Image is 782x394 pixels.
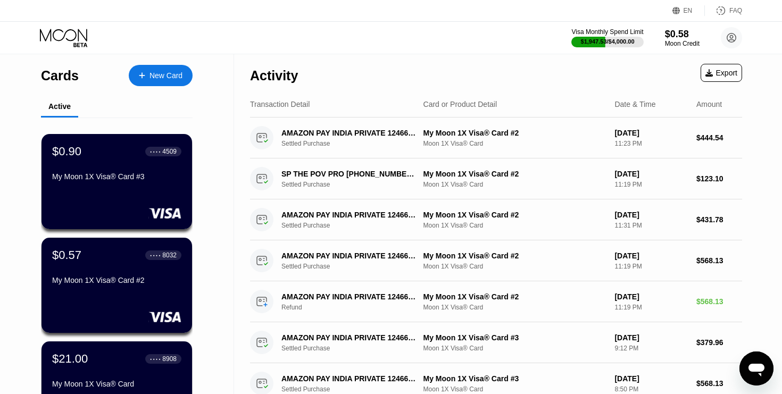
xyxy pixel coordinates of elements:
div: Settled Purchase [281,263,430,270]
div: ● ● ● ● [150,150,161,153]
div: $444.54 [696,133,742,142]
div: Active [48,102,71,111]
div: 8:50 PM [614,385,688,393]
div: AMAZON PAY INDIA PRIVATE 1246624801 INSettled PurchaseMy Moon 1X Visa® Card #2Moon 1X Visa® Card[... [250,118,742,158]
div: SP THE POV PRO [PHONE_NUMBER] AU [281,170,419,178]
div: $123.10 [696,174,742,183]
div: AMAZON PAY INDIA PRIVATE 1246624801 IN [281,129,419,137]
div: $431.78 [696,215,742,224]
div: My Moon 1X Visa® Card #2 [423,170,606,178]
div: My Moon 1X Visa® Card #2 [423,129,606,137]
div: AMAZON PAY INDIA PRIVATE 1246624801 INRefundMy Moon 1X Visa® Card #2Moon 1X Visa® Card[DATE]11:19... [250,281,742,322]
div: My Moon 1X Visa® Card [52,380,181,388]
div: Settled Purchase [281,222,430,229]
div: Settled Purchase [281,345,430,352]
div: [DATE] [614,211,688,219]
div: [DATE] [614,292,688,301]
div: 11:19 PM [614,181,688,188]
div: 11:19 PM [614,263,688,270]
div: Moon Credit [665,40,700,47]
div: Card or Product Detail [423,100,497,108]
div: AMAZON PAY INDIA PRIVATE 1246624801 INSettled PurchaseMy Moon 1X Visa® Card #2Moon 1X Visa® Card[... [250,199,742,240]
div: $0.90 [52,145,81,158]
div: My Moon 1X Visa® Card #3 [423,374,606,383]
div: Settled Purchase [281,140,430,147]
div: $1,947.53 / $4,000.00 [581,38,635,45]
div: Amount [696,100,722,108]
div: $568.13 [696,379,742,388]
div: Moon 1X Visa® Card [423,263,606,270]
div: Cards [41,68,79,83]
div: AMAZON PAY INDIA PRIVATE 1246624801 INSettled PurchaseMy Moon 1X Visa® Card #2Moon 1X Visa® Card[... [250,240,742,281]
div: $0.57● ● ● ●8032My Moon 1X Visa® Card #2 [41,238,192,333]
div: Moon 1X Visa® Card [423,140,606,147]
div: My Moon 1X Visa® Card #2 [423,211,606,219]
div: $0.57 [52,248,81,262]
div: 8908 [162,355,177,363]
div: 11:23 PM [614,140,688,147]
div: ● ● ● ● [150,254,161,257]
div: New Card [129,65,193,86]
div: Settled Purchase [281,385,430,393]
div: Moon 1X Visa® Card [423,181,606,188]
div: Export [705,69,737,77]
div: My Moon 1X Visa® Card #2 [423,292,606,301]
div: ● ● ● ● [150,357,161,361]
div: AMAZON PAY INDIA PRIVATE 1246624801 IN [281,292,419,301]
div: SP THE POV PRO [PHONE_NUMBER] AUSettled PurchaseMy Moon 1X Visa® Card #2Moon 1X Visa® Card[DATE]1... [250,158,742,199]
div: Moon 1X Visa® Card [423,385,606,393]
div: $0.58 [665,29,700,40]
div: Visa Monthly Spend Limit$1,947.53/$4,000.00 [571,28,643,47]
div: Refund [281,304,430,311]
div: FAQ [729,7,742,14]
div: AMAZON PAY INDIA PRIVATE 1246624801 IN [281,252,419,260]
div: 11:31 PM [614,222,688,229]
div: Settled Purchase [281,181,430,188]
div: [DATE] [614,374,688,383]
div: My Moon 1X Visa® Card #2 [52,276,181,284]
div: [DATE] [614,129,688,137]
div: [DATE] [614,333,688,342]
div: $0.58Moon Credit [665,29,700,47]
div: $21.00 [52,352,88,366]
div: Moon 1X Visa® Card [423,345,606,352]
div: 8032 [162,252,177,259]
div: FAQ [705,5,742,16]
iframe: Button to launch messaging window [739,351,773,385]
div: My Moon 1X Visa® Card #3 [423,333,606,342]
div: $379.96 [696,338,742,347]
div: Moon 1X Visa® Card [423,304,606,311]
div: EN [684,7,693,14]
div: 11:19 PM [614,304,688,311]
div: Date & Time [614,100,655,108]
div: AMAZON PAY INDIA PRIVATE 1246624801 IN [281,211,419,219]
div: Moon 1X Visa® Card [423,222,606,229]
div: My Moon 1X Visa® Card #3 [52,172,181,181]
div: AMAZON PAY INDIA PRIVATE 1246624801 IN [281,374,419,383]
div: EN [672,5,705,16]
div: $0.90● ● ● ●4509My Moon 1X Visa® Card #3 [41,134,192,229]
div: Transaction Detail [250,100,310,108]
div: My Moon 1X Visa® Card #2 [423,252,606,260]
div: $568.13 [696,256,742,265]
div: Visa Monthly Spend Limit [571,28,643,36]
div: $568.13 [696,297,742,306]
div: AMAZON PAY INDIA PRIVATE 1246624801 IN [281,333,419,342]
div: Activity [250,68,298,83]
div: Export [701,64,742,82]
div: [DATE] [614,170,688,178]
div: 4509 [162,148,177,155]
div: New Card [149,71,182,80]
div: AMAZON PAY INDIA PRIVATE 1246624801 INSettled PurchaseMy Moon 1X Visa® Card #3Moon 1X Visa® Card[... [250,322,742,363]
div: [DATE] [614,252,688,260]
div: 9:12 PM [614,345,688,352]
